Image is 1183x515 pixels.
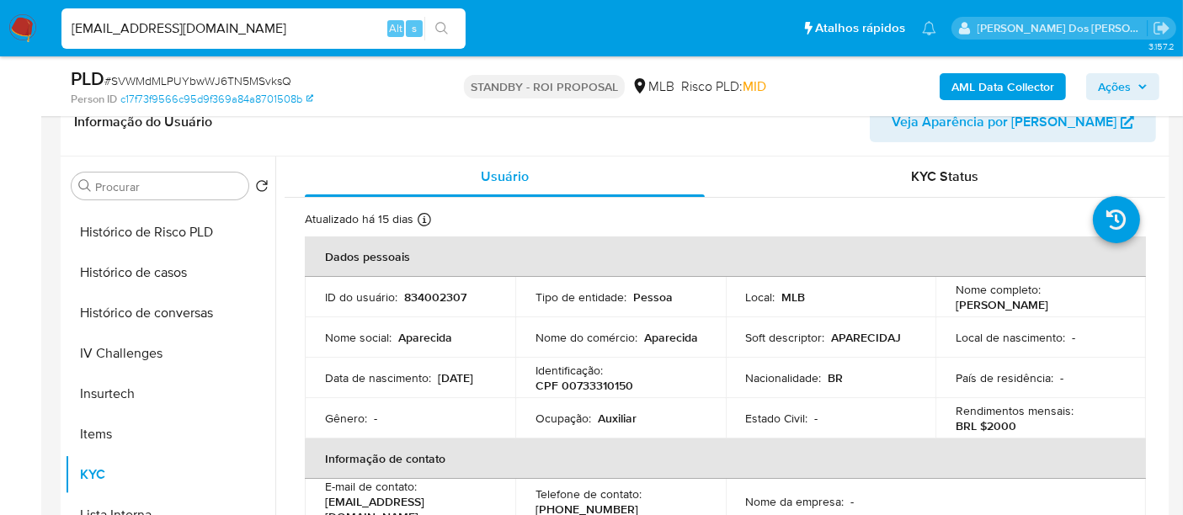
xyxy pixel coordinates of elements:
[398,330,452,345] p: Aparecida
[536,330,637,345] p: Nome do comércio :
[65,212,275,252] button: Histórico de Risco PLD
[631,77,674,96] div: MLB
[389,20,402,36] span: Alt
[536,378,633,393] p: CPF 00733310150
[951,73,1054,100] b: AML Data Collector
[912,167,979,186] span: KYC Status
[681,77,766,96] span: Risco PLD:
[481,167,529,186] span: Usuário
[598,411,637,426] p: Auxiliar
[536,363,603,378] p: Identificação :
[65,414,275,454] button: Items
[536,411,591,426] p: Ocupação :
[95,179,242,194] input: Procurar
[305,211,413,227] p: Atualizado há 15 dias
[424,17,459,40] button: search-icon
[815,19,905,37] span: Atalhos rápidos
[65,293,275,333] button: Histórico de conversas
[536,289,626,305] p: Tipo de entidade :
[74,114,212,130] h1: Informação do Usuário
[815,411,818,426] p: -
[978,20,1148,36] p: renato.lopes@mercadopago.com.br
[829,370,844,385] p: BR
[1072,330,1075,345] p: -
[1148,40,1175,53] span: 3.157.2
[1060,370,1063,385] p: -
[325,479,417,494] p: E-mail de contato :
[374,411,377,426] p: -
[956,330,1065,345] p: Local de nascimento :
[71,92,117,107] b: Person ID
[61,18,466,40] input: Pesquise usuários ou casos...
[412,20,417,36] span: s
[870,102,1156,142] button: Veja Aparência por [PERSON_NAME]
[404,289,466,305] p: 834002307
[1153,19,1170,37] a: Sair
[325,330,392,345] p: Nome social :
[104,72,291,89] span: # SVWMdMLPUYbwWJ6TN5MSvksQ
[956,418,1016,433] p: BRL $2000
[255,179,269,198] button: Retornar ao pedido padrão
[956,370,1053,385] p: País de residência :
[1098,73,1131,100] span: Ações
[782,289,806,305] p: MLB
[940,73,1066,100] button: AML Data Collector
[78,179,92,193] button: Procurar
[71,65,104,92] b: PLD
[956,297,1048,312] p: [PERSON_NAME]
[65,454,275,495] button: KYC
[1086,73,1159,100] button: Ações
[746,494,845,509] p: Nome da empresa :
[892,102,1116,142] span: Veja Aparência por [PERSON_NAME]
[325,289,397,305] p: ID do usuário :
[325,411,367,426] p: Gênero :
[464,75,625,98] p: STANDBY - ROI PROPOSAL
[633,289,673,305] p: Pessoa
[536,486,642,502] p: Telefone de contato :
[922,21,936,35] a: Notificações
[644,330,698,345] p: Aparecida
[746,289,775,305] p: Local :
[851,494,855,509] p: -
[956,403,1074,418] p: Rendimentos mensais :
[956,282,1041,297] p: Nome completo :
[305,236,1146,277] th: Dados pessoais
[325,370,431,385] p: Data de nascimento :
[65,374,275,414] button: Insurtech
[65,333,275,374] button: IV Challenges
[438,370,473,385] p: [DATE]
[65,252,275,293] button: Histórico de casos
[832,330,902,345] p: APARECIDAJ
[120,92,313,107] a: c17f73f9566c95d9f369a84a8701508b
[305,438,1146,479] th: Informação de contato
[743,77,766,96] span: MID
[746,330,825,345] p: Soft descriptor :
[746,370,822,385] p: Nacionalidade :
[746,411,808,426] p: Estado Civil :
